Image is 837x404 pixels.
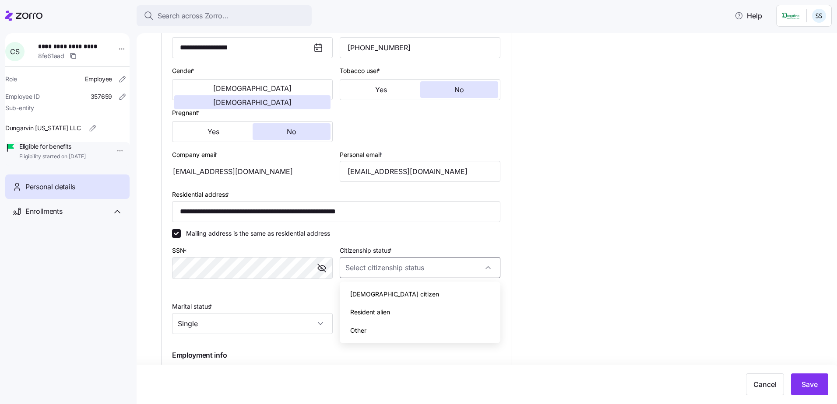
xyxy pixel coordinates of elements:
input: Select marital status [172,313,333,334]
span: Other [350,326,366,335]
label: Personal email [340,150,384,160]
label: Residential address [172,190,231,199]
button: Search across Zorro... [137,5,312,26]
span: Eligible for benefits [19,142,86,151]
span: Save [802,379,818,390]
img: b3a65cbeab486ed89755b86cd886e362 [812,9,826,23]
label: Citizenship status [340,246,394,255]
span: Role [5,75,17,84]
span: Eligibility started on [DATE] [19,153,86,160]
span: [DEMOGRAPHIC_DATA] citizen [350,289,439,299]
span: Employee [85,75,112,84]
span: Employment info [172,350,227,361]
button: Help [728,7,769,24]
button: Save [791,373,828,395]
span: 8fe61aad [38,52,64,60]
span: Help [735,10,762,21]
span: Dungarvin [US_STATE] LLC [5,124,81,132]
img: Employer logo [782,10,799,21]
span: No [287,128,296,135]
label: SSN [172,246,189,255]
label: Marital status [172,302,214,311]
label: Gender [172,66,196,76]
span: Personal details [25,181,75,192]
span: No [454,86,464,93]
button: Cancel [746,373,784,395]
span: Citizenship status is required [340,282,419,290]
input: Phone [340,37,500,58]
span: Resident alien [350,307,390,317]
span: Search across Zorro... [158,10,229,21]
input: Select citizenship status [340,257,500,278]
span: C S [10,48,19,55]
label: Mailing address is the same as residential address [181,229,330,238]
span: Yes [375,86,387,93]
span: Enrollments [25,206,62,217]
label: Pregnant [172,108,201,118]
span: 357659 [91,92,112,101]
input: Email [340,161,500,182]
span: Employee ID [5,92,40,101]
span: Cancel [753,379,777,390]
label: Company email [172,150,219,160]
label: Tobacco user [340,66,382,76]
span: [DEMOGRAPHIC_DATA] [213,85,292,92]
span: Sub-entity [5,104,34,112]
span: Yes [207,128,219,135]
span: [DEMOGRAPHIC_DATA] [213,99,292,106]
